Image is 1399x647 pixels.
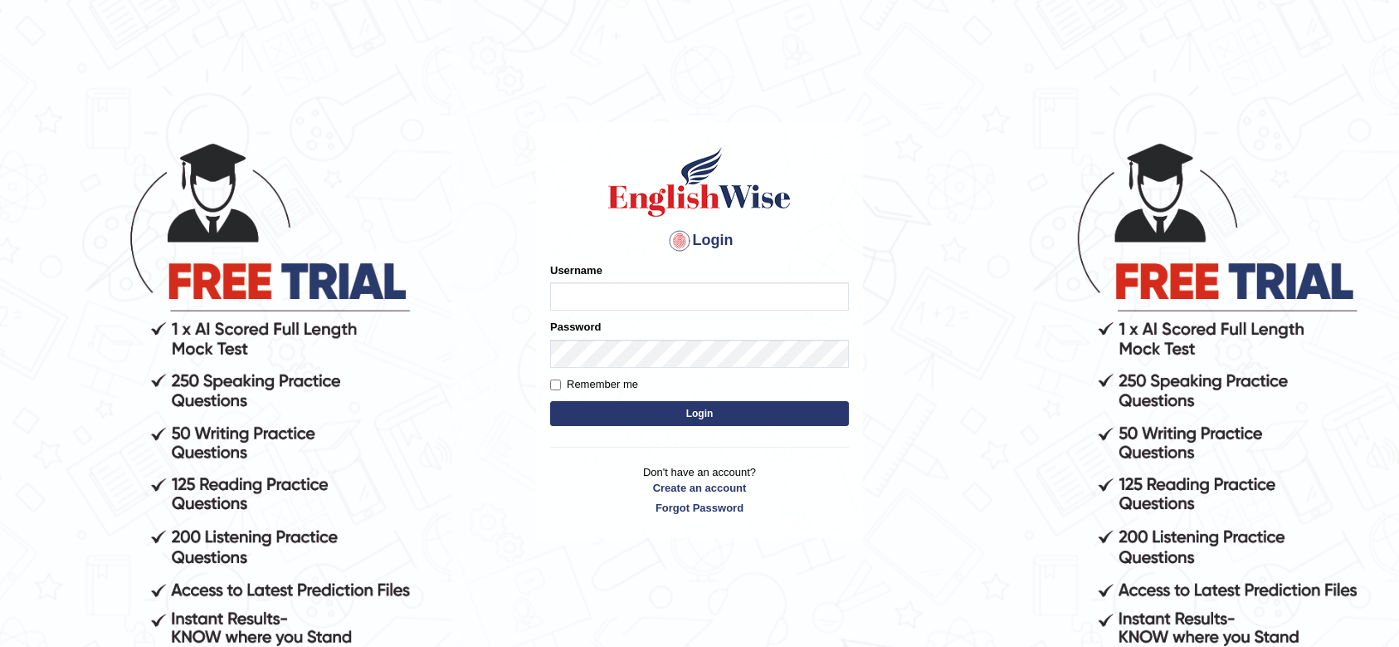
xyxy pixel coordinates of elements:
[550,500,849,516] a: Forgot Password
[550,401,849,426] button: Login
[550,376,638,393] label: Remember me
[550,319,601,335] label: Password
[550,480,849,496] a: Create an account
[605,145,794,219] img: Logo of English Wise sign in for intelligent practice with AI
[550,262,602,278] label: Username
[550,380,561,390] input: Remember me
[550,228,849,254] h4: Login
[550,464,849,516] p: Don't have an account?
